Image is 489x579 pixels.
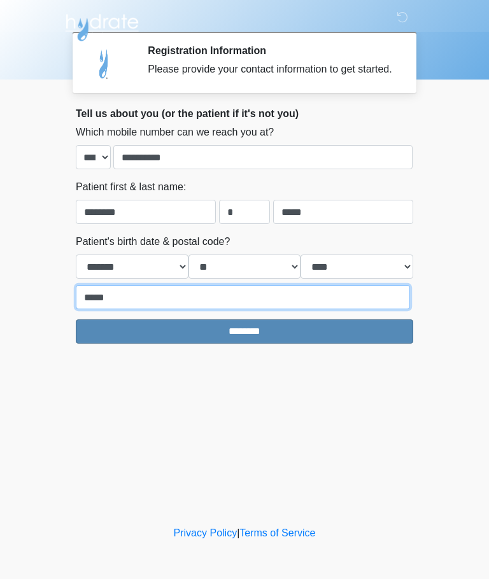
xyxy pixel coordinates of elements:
[76,125,274,140] label: Which mobile number can we reach you at?
[148,62,394,77] div: Please provide your contact information to get started.
[76,234,230,249] label: Patient's birth date & postal code?
[76,108,413,120] h2: Tell us about you (or the patient if it's not you)
[239,527,315,538] a: Terms of Service
[63,10,141,42] img: Hydrate IV Bar - Arcadia Logo
[174,527,237,538] a: Privacy Policy
[85,45,124,83] img: Agent Avatar
[237,527,239,538] a: |
[76,179,186,195] label: Patient first & last name:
